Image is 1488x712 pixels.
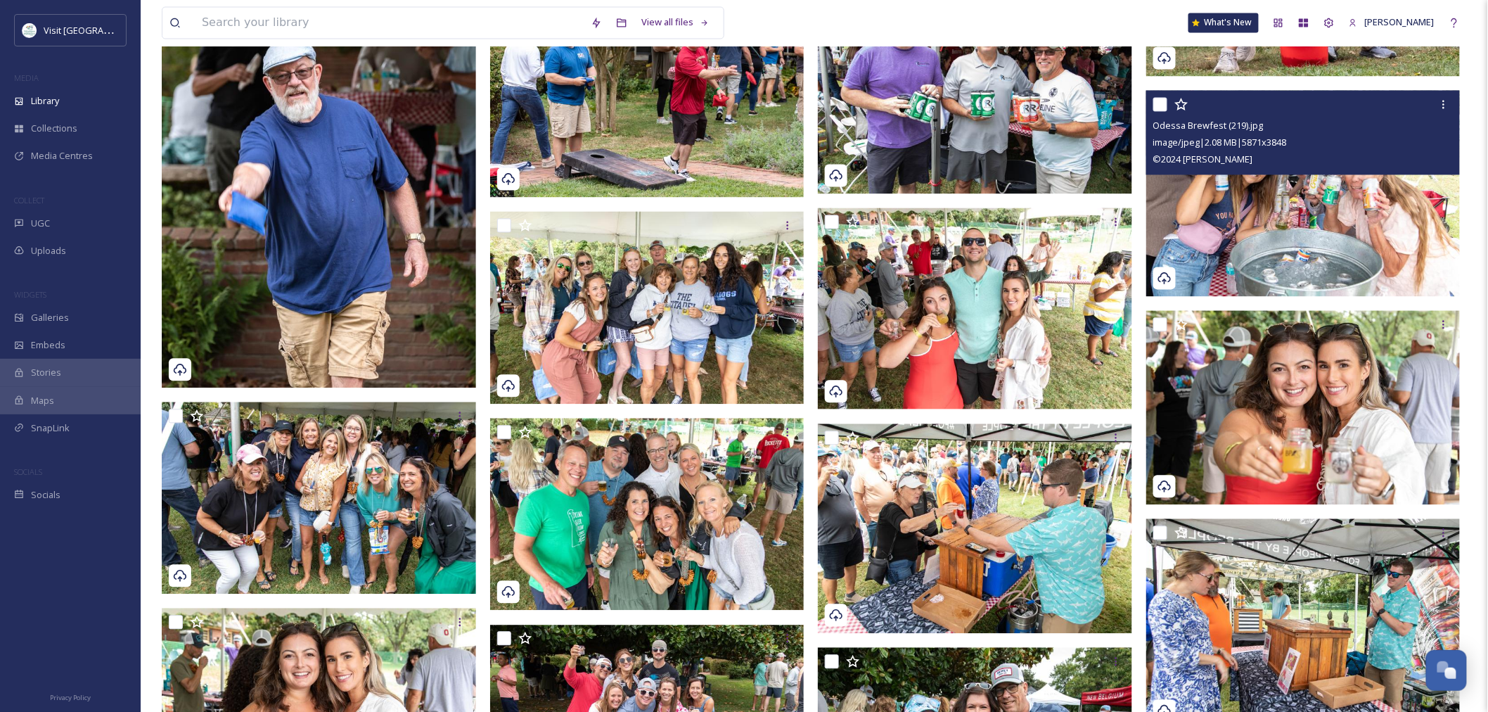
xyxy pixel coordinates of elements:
span: [PERSON_NAME] [1365,16,1435,29]
img: Odessa Brewfest (216).jpg [818,208,1132,409]
span: UGC [31,217,50,230]
img: Odessa Brewfest (218).jpg [162,402,476,595]
span: Visit [GEOGRAPHIC_DATA] [44,23,153,37]
span: Collections [31,122,77,135]
span: SnapLink [31,421,70,435]
span: image/jpeg | 2.08 MB | 5871 x 3848 [1153,136,1287,149]
span: © 2024 [PERSON_NAME] [1153,153,1253,166]
span: Maps [31,394,54,407]
span: Galleries [31,311,69,324]
img: Odessa Brewfest (212).jpg [818,424,1132,635]
span: Stories [31,366,61,379]
span: Odessa Brewfest (219).jpg [1153,120,1264,132]
span: Media Centres [31,149,93,163]
img: download%20%281%29.jpeg [23,23,37,37]
img: Odessa Brewfest (219).jpg [1146,91,1461,297]
span: Socials [31,488,60,502]
img: Odessa Brewfest (217).jpg [490,212,804,404]
span: Uploads [31,244,66,258]
a: Privacy Policy [50,688,91,705]
a: What's New [1188,13,1259,33]
img: Odessa Brewfest (213).jpg [490,419,804,611]
a: View all files [634,9,717,37]
img: Odessa Brewfest (215).jpg [1146,311,1461,506]
span: WIDGETS [14,289,46,300]
input: Search your library [195,8,584,39]
span: Library [31,94,59,108]
span: MEDIA [14,72,39,83]
span: Privacy Policy [50,693,91,702]
span: SOCIALS [14,466,42,477]
button: Open Chat [1426,650,1467,691]
span: COLLECT [14,195,44,205]
span: Embeds [31,338,65,352]
a: [PERSON_NAME] [1342,9,1442,37]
